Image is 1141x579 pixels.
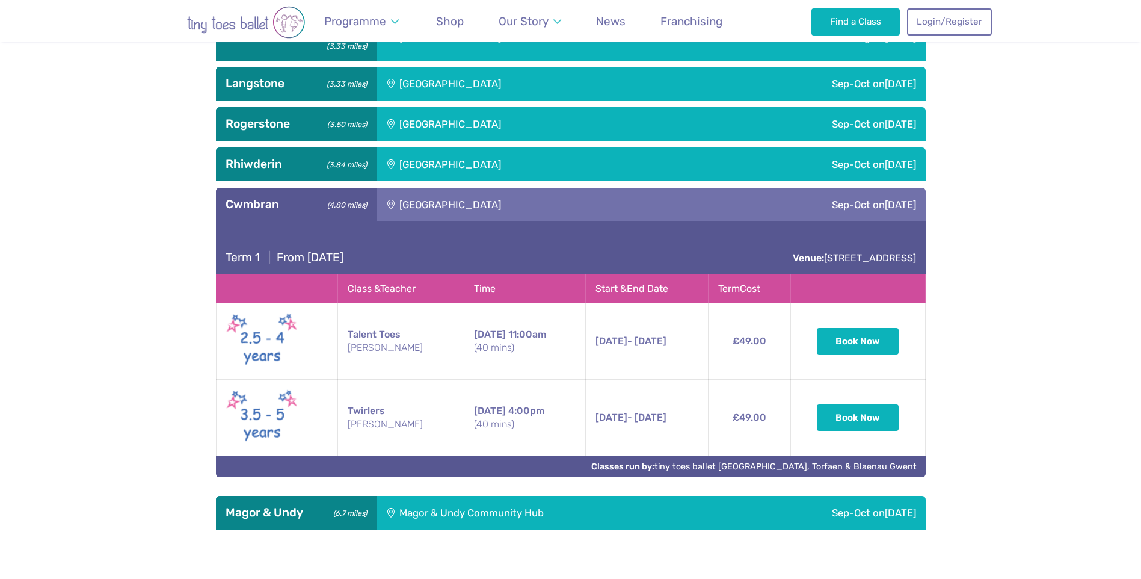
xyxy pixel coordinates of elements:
[474,405,506,416] span: [DATE]
[323,117,366,129] small: (3.50 miles)
[323,197,366,210] small: (4.80 miles)
[687,188,926,221] div: Sep-Oct on
[322,76,366,89] small: (3.33 miles)
[324,14,386,28] span: Programme
[226,250,260,264] span: Term 1
[591,462,917,472] a: Classes run by:tiny toes ballet [GEOGRAPHIC_DATA], Torfaen & Blaenau Gwent
[464,303,586,380] td: 11:00am
[709,303,790,380] td: £49.00
[338,380,464,456] td: Twirlers
[885,507,916,519] span: [DATE]
[226,506,367,520] h3: Magor & Undy
[348,341,454,355] small: [PERSON_NAME]
[474,418,576,431] small: (40 mins)
[687,147,926,181] div: Sep-Oct on
[377,496,723,530] div: Magor & Undy Community Hub
[377,147,687,181] div: [GEOGRAPHIC_DATA]
[377,188,687,221] div: [GEOGRAPHIC_DATA]
[595,335,627,347] span: [DATE]
[595,412,627,423] span: [DATE]
[150,6,342,39] img: tiny toes ballet
[595,335,666,347] span: - [DATE]
[348,418,454,431] small: [PERSON_NAME]
[709,380,790,456] td: £49.00
[226,250,343,265] h4: From [DATE]
[885,199,916,211] span: [DATE]
[338,303,464,380] td: Talent Toes
[474,329,506,340] span: [DATE]
[793,252,824,264] strong: Venue:
[885,158,916,170] span: [DATE]
[436,14,464,28] span: Shop
[655,7,728,36] a: Franchising
[591,462,654,472] strong: Classes run by:
[499,14,549,28] span: Our Story
[493,7,567,36] a: Our Story
[817,404,899,431] button: Book Now
[226,311,298,372] img: Talent toes New (May 2025)
[377,67,687,101] div: [GEOGRAPHIC_DATA]
[687,107,926,141] div: Sep-Oct on
[377,107,687,141] div: [GEOGRAPHIC_DATA]
[322,157,366,170] small: (3.84 miles)
[464,380,586,456] td: 4:00pm
[817,328,899,355] button: Book Now
[464,274,586,303] th: Time
[263,250,277,264] span: |
[474,341,576,355] small: (40 mins)
[226,197,367,212] h3: Cwmbran
[226,117,367,131] h3: Rogerstone
[660,14,722,28] span: Franchising
[709,274,790,303] th: Term Cost
[723,496,925,530] div: Sep-Oct on
[319,7,405,36] a: Programme
[226,76,367,91] h3: Langstone
[793,252,916,264] a: Venue:[STREET_ADDRESS]
[322,39,366,51] small: (3.33 miles)
[226,387,298,448] img: Twirlers New (May 2025)
[907,8,991,35] a: Login/Register
[586,274,709,303] th: Start & End Date
[885,118,916,130] span: [DATE]
[595,412,666,423] span: - [DATE]
[226,157,367,172] h3: Rhiwderin
[431,7,470,36] a: Shop
[329,506,366,518] small: (6.7 miles)
[687,67,926,101] div: Sep-Oct on
[591,7,632,36] a: News
[338,274,464,303] th: Class & Teacher
[885,78,916,90] span: [DATE]
[596,14,626,28] span: News
[811,8,900,35] a: Find a Class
